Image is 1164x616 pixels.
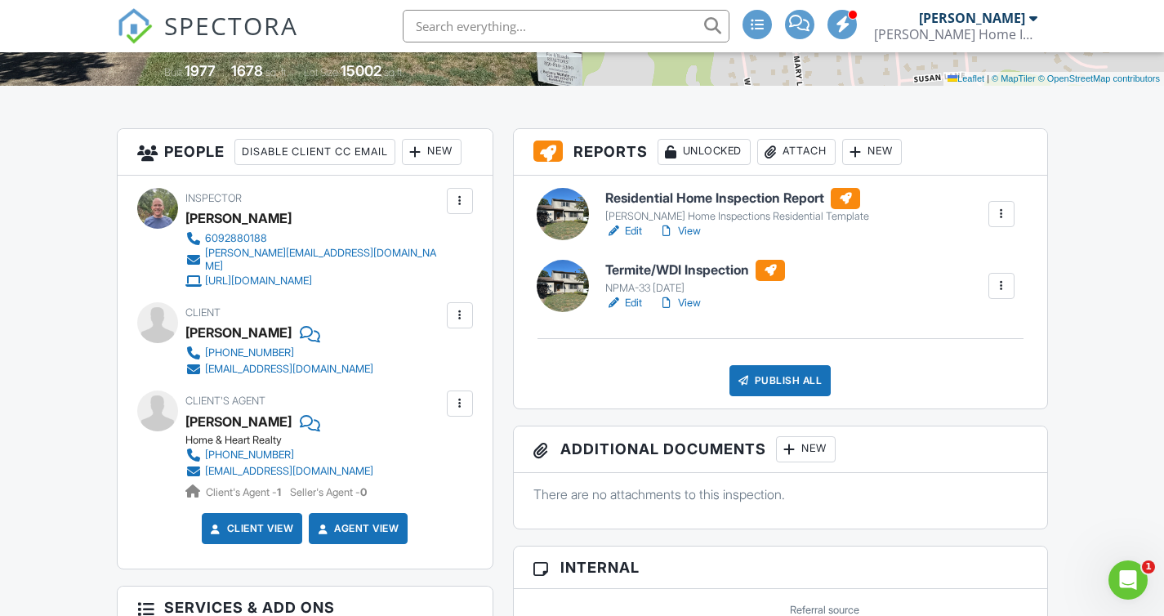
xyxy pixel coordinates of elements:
input: Search everything... [403,10,729,42]
span: Client's Agent [185,395,265,407]
span: sq.ft. [384,66,404,78]
a: [EMAIL_ADDRESS][DOMAIN_NAME] [185,361,373,377]
strong: 1 [277,486,281,498]
div: Disable Client CC Email [234,139,395,165]
div: [PERSON_NAME] [185,206,292,230]
a: Edit [605,223,642,239]
img: The Best Home Inspection Software - Spectora [117,8,153,44]
div: [PHONE_NUMBER] [205,449,294,462]
a: [PERSON_NAME][EMAIL_ADDRESS][DOMAIN_NAME] [185,247,443,273]
div: [PERSON_NAME] [919,10,1025,26]
div: New [842,139,902,165]
span: 1 [1142,560,1155,574]
div: [PERSON_NAME] Home Inspections Residential Template [605,210,869,223]
a: Leaflet [948,74,984,83]
a: © OpenStreetMap contributors [1038,74,1160,83]
span: Lot Size [304,66,338,78]
a: [PHONE_NUMBER] [185,345,373,361]
div: Unlocked [658,139,751,165]
span: Built [164,66,182,78]
div: [URL][DOMAIN_NAME] [205,275,312,288]
div: [EMAIL_ADDRESS][DOMAIN_NAME] [205,363,373,376]
div: Morse Home Inspections [874,26,1037,42]
h3: Additional Documents [514,426,1047,473]
span: sq. ft. [265,66,288,78]
iframe: Intercom live chat [1108,560,1148,600]
a: Client View [207,520,294,537]
a: View [658,295,701,311]
div: Home & Heart Realty [185,434,386,447]
a: [EMAIL_ADDRESS][DOMAIN_NAME] [185,463,373,480]
div: [PERSON_NAME][EMAIL_ADDRESS][DOMAIN_NAME] [205,247,443,273]
h6: Termite/WDI Inspection [605,260,785,281]
span: SPECTORA [164,8,298,42]
a: View [658,223,701,239]
span: Inspector [185,192,242,204]
span: Seller's Agent - [290,486,367,498]
div: 15002 [341,62,381,79]
div: NPMA-33 [DATE] [605,282,785,295]
span: | [987,74,989,83]
a: Agent View [314,520,399,537]
div: [PERSON_NAME] [185,320,292,345]
a: Residential Home Inspection Report [PERSON_NAME] Home Inspections Residential Template [605,188,869,224]
strong: 0 [360,486,367,498]
div: 1678 [231,62,263,79]
div: [PHONE_NUMBER] [205,346,294,359]
div: 6092880188 [205,232,267,245]
a: Termite/WDI Inspection NPMA-33 [DATE] [605,260,785,296]
a: Edit [605,295,642,311]
div: 1977 [185,62,216,79]
div: [EMAIL_ADDRESS][DOMAIN_NAME] [205,465,373,478]
div: New [402,139,462,165]
h6: Residential Home Inspection Report [605,188,869,209]
a: [PHONE_NUMBER] [185,447,373,463]
a: [PERSON_NAME] [185,409,292,434]
span: Client [185,306,221,319]
a: [URL][DOMAIN_NAME] [185,273,443,289]
h3: Internal [514,547,1047,589]
h3: People [118,129,493,176]
span: Client's Agent - [206,486,283,498]
div: Attach [757,139,836,165]
p: There are no attachments to this inspection. [533,485,1028,503]
a: 6092880188 [185,230,443,247]
a: © MapTiler [992,74,1036,83]
a: SPECTORA [117,22,298,56]
h3: Reports [514,129,1047,176]
div: Publish All [729,365,832,396]
div: New [776,436,836,462]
